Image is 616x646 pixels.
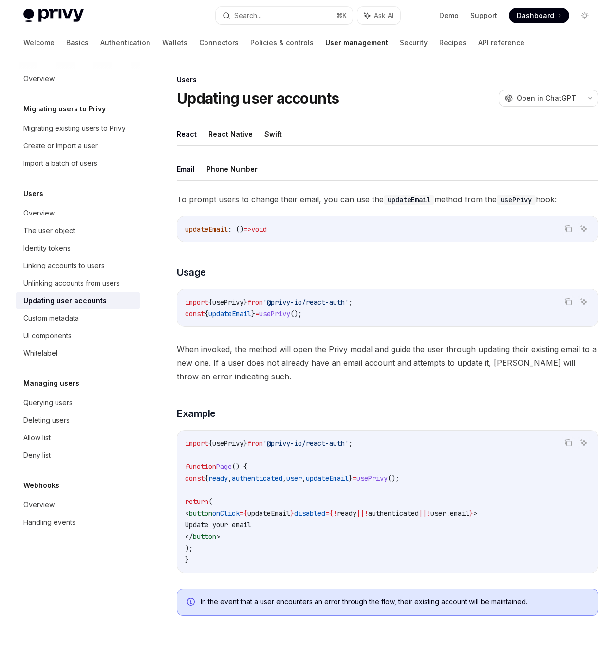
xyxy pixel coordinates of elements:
span: { [208,439,212,448]
span: email [450,509,469,518]
span: } [469,509,473,518]
span: () { [232,462,247,471]
span: onClick [212,509,240,518]
span: usePrivy [212,439,243,448]
div: Migrating existing users to Privy [23,123,126,134]
div: UI components [23,330,72,341]
span: Usage [177,266,206,279]
span: function [185,462,216,471]
span: const [185,309,205,318]
span: { [243,509,247,518]
span: } [251,309,255,318]
span: When invoked, the method will open the Privy modal and guide the user through updating their exis... [177,342,598,383]
a: Handling events [16,514,140,531]
span: ! [364,509,368,518]
span: import [185,439,208,448]
button: Search...⌘K [216,7,353,24]
div: Allow list [23,432,51,444]
span: user [430,509,446,518]
span: ! [333,509,337,518]
span: Ask AI [374,11,393,20]
a: Security [400,31,428,54]
span: || [356,509,364,518]
div: Updating user accounts [23,295,107,306]
span: To prompt users to change their email, you can use the method from the hook: [177,193,598,206]
code: updateEmail [384,195,434,205]
div: Overview [23,499,55,511]
span: = [353,474,356,483]
span: usePrivy [259,309,290,318]
span: ready [337,509,356,518]
svg: Info [187,598,197,608]
span: || [419,509,427,518]
span: '@privy-io/react-auth' [263,298,349,306]
span: ( [208,497,212,506]
h5: Managing users [23,377,79,389]
a: Connectors [199,31,239,54]
span: , [228,474,232,483]
span: . [446,509,450,518]
span: ); [185,544,193,553]
a: Policies & controls [250,31,314,54]
span: ! [427,509,430,518]
span: updateEmail [306,474,349,483]
div: Custom metadata [23,312,79,324]
a: Recipes [439,31,467,54]
span: (); [290,309,302,318]
button: Toggle dark mode [577,8,593,23]
span: Dashboard [517,11,554,20]
a: Overview [16,204,140,222]
a: Overview [16,70,140,88]
button: React [177,123,197,145]
code: usePrivy [497,195,536,205]
span: const [185,474,205,483]
h5: Users [23,188,43,199]
a: Identity tokens [16,239,140,257]
span: => [243,225,251,233]
a: Basics [66,31,89,54]
span: button [189,509,212,518]
a: Deleting users [16,412,140,429]
a: Querying users [16,394,140,412]
span: return [185,497,208,506]
button: Copy the contents from the code block [562,222,575,235]
a: Support [470,11,497,20]
div: Overview [23,207,55,219]
a: The user object [16,222,140,239]
span: ⌘ K [336,12,347,19]
button: Copy the contents from the code block [562,436,575,449]
span: : () [228,225,243,233]
span: ready [208,474,228,483]
div: Whitelabel [23,347,57,359]
button: Ask AI [357,7,400,24]
h5: Webhooks [23,480,59,491]
a: Custom metadata [16,309,140,327]
span: import [185,298,208,306]
span: } [349,474,353,483]
span: , [302,474,306,483]
span: > [473,509,477,518]
div: Overview [23,73,55,85]
span: { [205,474,208,483]
a: Welcome [23,31,55,54]
button: Email [177,158,195,180]
div: Handling events [23,517,75,528]
a: Linking accounts to users [16,257,140,274]
span: authenticated [232,474,282,483]
span: Open in ChatGPT [517,93,576,103]
a: Updating user accounts [16,292,140,309]
span: = [255,309,259,318]
span: Update your email [185,520,251,529]
span: { [208,298,212,306]
a: User management [325,31,388,54]
div: The user object [23,225,75,236]
button: React Native [208,123,253,145]
a: Deny list [16,447,140,464]
span: (); [388,474,399,483]
span: updateEmail [185,225,228,233]
button: Ask AI [578,295,590,308]
span: user [286,474,302,483]
div: Search... [234,10,261,21]
a: UI components [16,327,140,344]
span: { [329,509,333,518]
